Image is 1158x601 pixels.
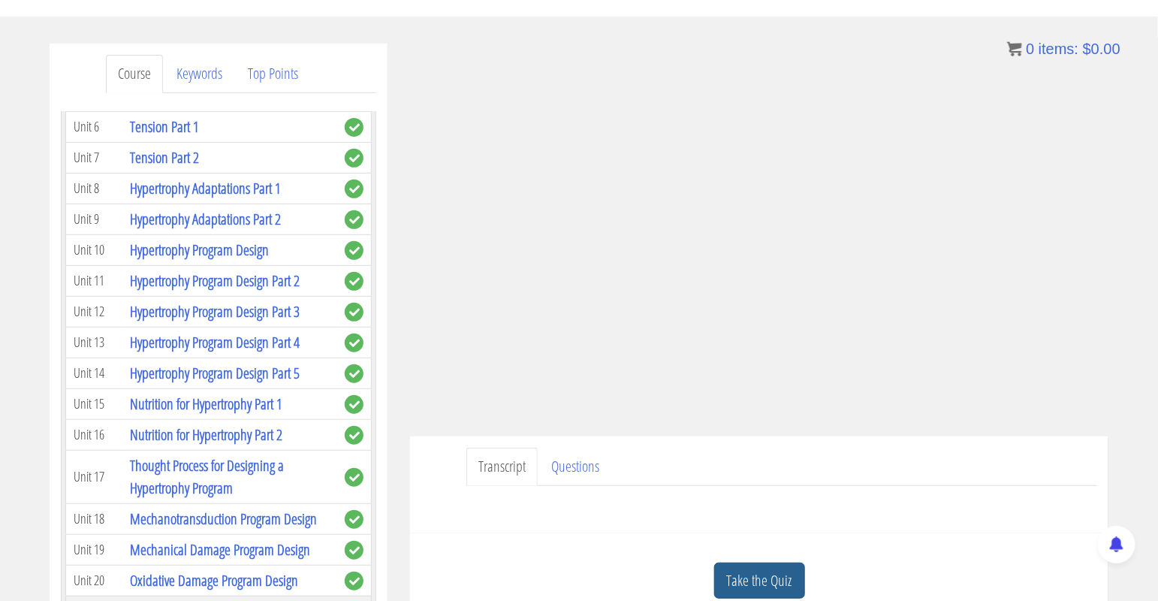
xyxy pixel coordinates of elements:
[66,419,123,450] td: Unit 16
[1039,41,1078,57] span: items:
[66,296,123,327] td: Unit 12
[66,173,123,204] td: Unit 8
[130,270,300,291] a: Hypertrophy Program Design Part 2
[345,572,363,590] span: complete
[345,364,363,383] span: complete
[345,426,363,445] span: complete
[66,565,123,596] td: Unit 20
[345,510,363,529] span: complete
[130,363,300,383] a: Hypertrophy Program Design Part 5
[130,147,199,168] a: Tension Part 2
[345,149,363,168] span: complete
[345,334,363,352] span: complete
[66,204,123,234] td: Unit 9
[345,180,363,198] span: complete
[345,272,363,291] span: complete
[1026,41,1034,57] span: 0
[130,394,282,414] a: Nutrition for Hypertrophy Part 1
[130,116,199,137] a: Tension Part 1
[345,541,363,560] span: complete
[66,450,123,503] td: Unit 17
[130,178,281,198] a: Hypertrophy Adaptations Part 1
[236,55,310,93] a: Top Points
[130,301,300,322] a: Hypertrophy Program Design Part 3
[1083,41,1120,57] bdi: 0.00
[345,118,363,137] span: complete
[106,55,163,93] a: Course
[66,358,123,388] td: Unit 14
[66,142,123,173] td: Unit 7
[130,455,284,498] a: Thought Process for Designing a Hypertrophy Program
[66,388,123,419] td: Unit 15
[345,241,363,260] span: complete
[1007,41,1120,57] a: 0 items: $0.00
[66,111,123,142] td: Unit 6
[66,234,123,265] td: Unit 10
[345,210,363,229] span: complete
[130,509,317,529] a: Mechanotransduction Program Design
[66,534,123,565] td: Unit 19
[164,55,234,93] a: Keywords
[345,395,363,414] span: complete
[539,448,611,486] a: Questions
[66,265,123,296] td: Unit 11
[130,539,310,560] a: Mechanical Damage Program Design
[130,240,269,260] a: Hypertrophy Program Design
[66,327,123,358] td: Unit 13
[130,209,281,229] a: Hypertrophy Adaptations Part 2
[130,570,298,590] a: Oxidative Damage Program Design
[130,332,300,352] a: Hypertrophy Program Design Part 4
[345,303,363,322] span: complete
[714,563,805,599] a: Take the Quiz
[466,448,538,486] a: Transcript
[130,424,282,445] a: Nutrition for Hypertrophy Part 2
[1083,41,1091,57] span: $
[345,468,363,487] span: complete
[66,503,123,534] td: Unit 18
[1007,41,1022,56] img: icon11.png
